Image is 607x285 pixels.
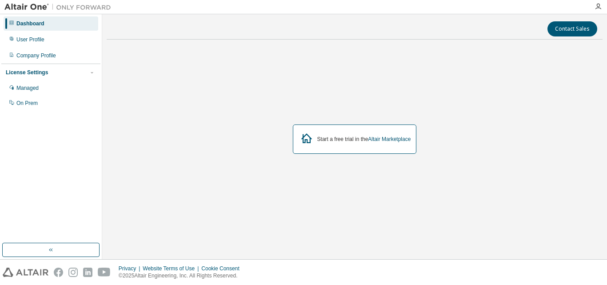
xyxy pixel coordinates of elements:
[368,136,411,142] a: Altair Marketplace
[6,69,48,76] div: License Settings
[143,265,201,272] div: Website Terms of Use
[54,268,63,277] img: facebook.svg
[16,52,56,59] div: Company Profile
[4,3,116,12] img: Altair One
[98,268,111,277] img: youtube.svg
[16,84,39,92] div: Managed
[68,268,78,277] img: instagram.svg
[16,36,44,43] div: User Profile
[16,100,38,107] div: On Prem
[16,20,44,27] div: Dashboard
[119,265,143,272] div: Privacy
[201,265,244,272] div: Cookie Consent
[3,268,48,277] img: altair_logo.svg
[119,272,245,280] p: © 2025 Altair Engineering, Inc. All Rights Reserved.
[547,21,597,36] button: Contact Sales
[317,136,411,143] div: Start a free trial in the
[83,268,92,277] img: linkedin.svg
